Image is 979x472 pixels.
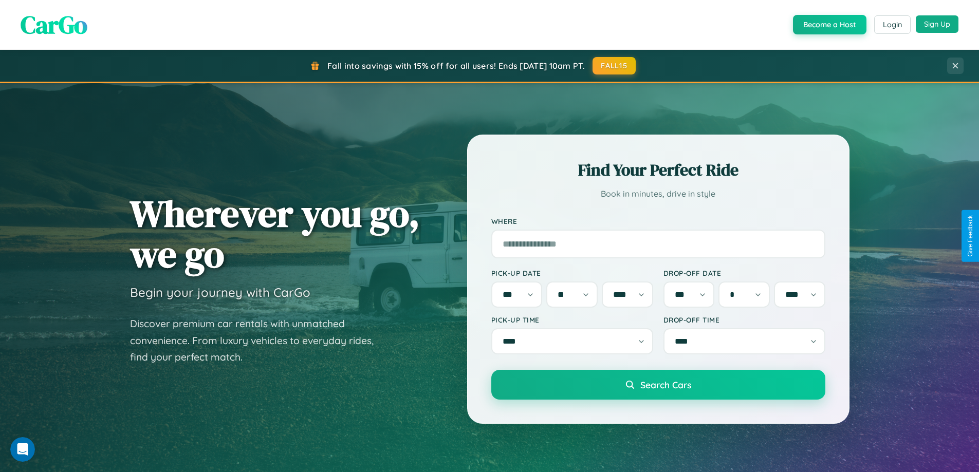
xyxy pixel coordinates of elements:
button: Become a Host [793,15,866,34]
label: Drop-off Date [663,269,825,277]
span: CarGo [21,8,87,42]
label: Pick-up Time [491,315,653,324]
span: Search Cars [640,379,691,390]
label: Pick-up Date [491,269,653,277]
iframe: Intercom live chat [10,437,35,462]
button: Sign Up [916,15,958,33]
button: Search Cars [491,370,825,400]
span: Fall into savings with 15% off for all users! Ends [DATE] 10am PT. [327,61,585,71]
h2: Find Your Perfect Ride [491,159,825,181]
h3: Begin your journey with CarGo [130,285,310,300]
button: FALL15 [593,57,636,74]
p: Discover premium car rentals with unmatched convenience. From luxury vehicles to everyday rides, ... [130,315,387,366]
div: Give Feedback [967,215,974,257]
label: Where [491,217,825,225]
button: Login [874,15,911,34]
h1: Wherever you go, we go [130,193,420,274]
label: Drop-off Time [663,315,825,324]
p: Book in minutes, drive in style [491,186,825,201]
